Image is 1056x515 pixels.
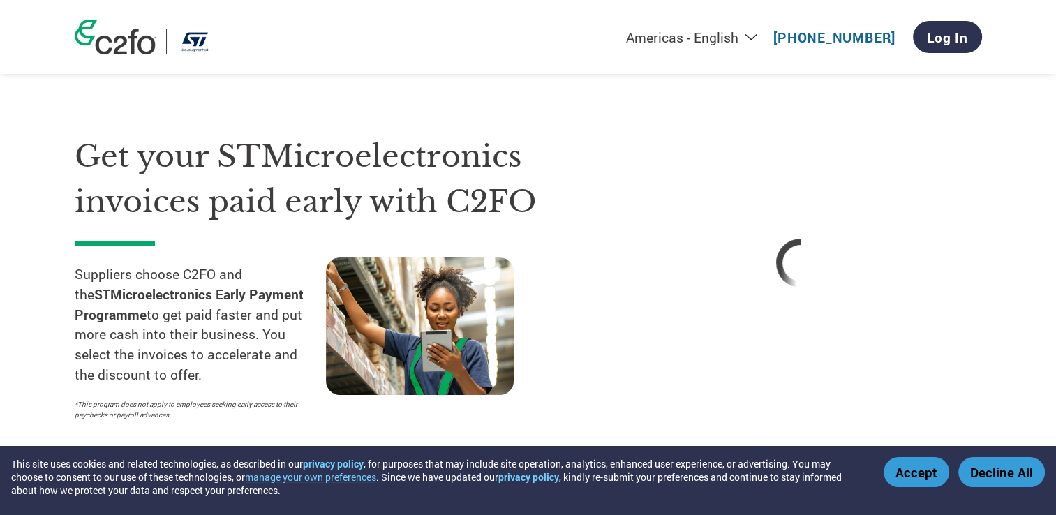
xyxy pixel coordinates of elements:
button: manage your own preferences [245,470,376,484]
button: Accept [884,457,949,487]
button: Decline All [958,457,1045,487]
a: [PHONE_NUMBER] [773,29,895,46]
img: supply chain worker [326,257,514,395]
strong: STMicroelectronics Early Payment Programme [75,285,304,323]
a: privacy policy [498,470,559,484]
div: This site uses cookies and related technologies, as described in our , for purposes that may incl... [11,457,863,497]
img: c2fo logo [75,20,156,54]
p: *This program does not apply to employees seeking early access to their paychecks or payroll adva... [75,399,312,420]
h1: Get your STMicroelectronics invoices paid early with C2FO [75,134,577,224]
a: privacy policy [303,457,364,470]
a: Log In [913,21,982,53]
img: STMicroelectronics [177,29,212,54]
p: Suppliers choose C2FO and the to get paid faster and put more cash into their business. You selec... [75,264,326,385]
